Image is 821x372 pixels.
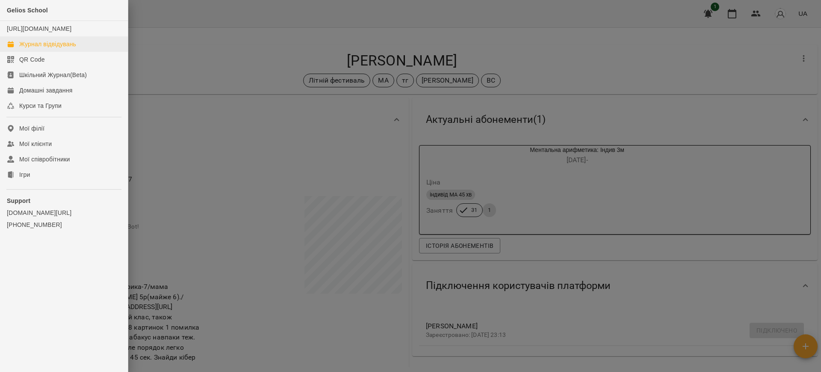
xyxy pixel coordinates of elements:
div: Шкільний Журнал(Beta) [19,71,87,79]
div: Ігри [19,170,30,179]
div: Журнал відвідувань [19,40,76,48]
div: Домашні завдання [19,86,72,95]
div: QR Code [19,55,45,64]
div: Мої філії [19,124,44,133]
a: [URL][DOMAIN_NAME] [7,25,71,32]
div: Курси та Групи [19,101,62,110]
a: [PHONE_NUMBER] [7,220,121,229]
a: [DOMAIN_NAME][URL] [7,208,121,217]
div: Мої клієнти [19,140,52,148]
span: Gelios School [7,7,48,14]
p: Support [7,196,121,205]
div: Мої співробітники [19,155,70,164]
